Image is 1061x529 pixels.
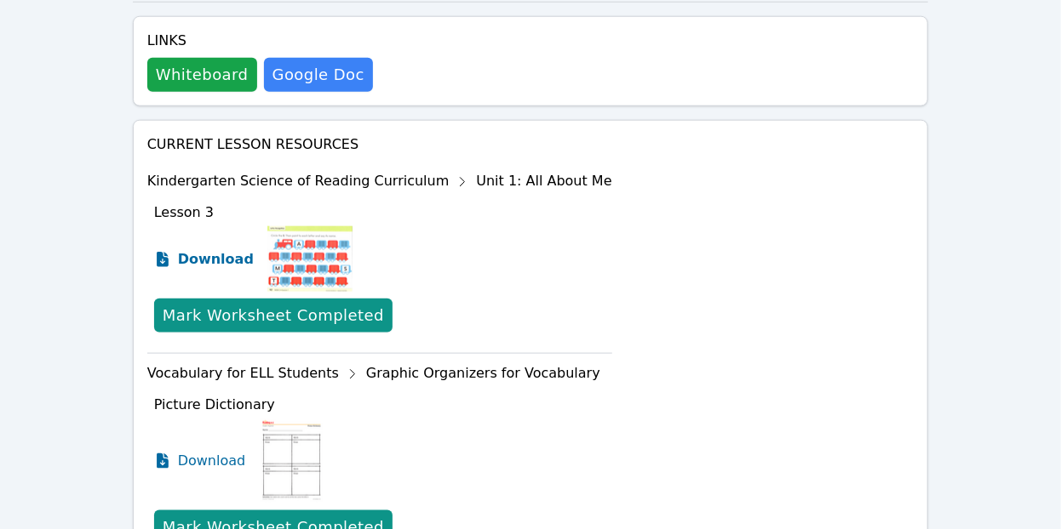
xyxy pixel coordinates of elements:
a: Download [154,226,254,292]
a: Google Doc [264,58,373,92]
img: Lesson 3 [267,226,353,292]
img: Picture Dictionary [259,418,324,503]
h4: Current Lesson Resources [147,134,915,155]
span: Lesson 3 [154,204,214,220]
a: Download [154,418,246,503]
div: Kindergarten Science of Reading Curriculum Unit 1: All About Me [147,168,612,196]
button: Whiteboard [147,58,257,92]
div: Vocabulary for ELL Students Graphic Organizers for Vocabulary [147,361,612,388]
h4: Links [147,31,373,51]
span: Download [178,249,254,270]
span: Picture Dictionary [154,396,275,412]
button: Mark Worksheet Completed [154,299,393,333]
span: Download [178,451,246,471]
div: Mark Worksheet Completed [163,304,384,327]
